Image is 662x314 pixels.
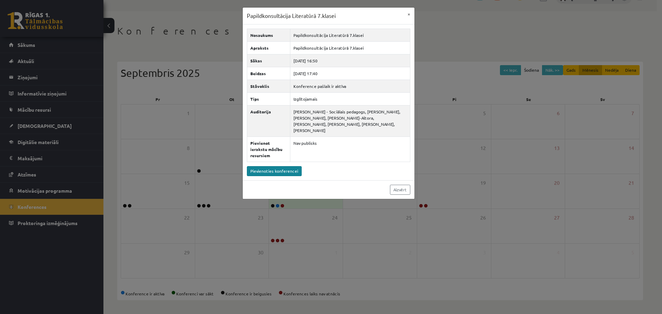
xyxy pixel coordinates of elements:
[290,92,410,105] td: Izglītojamais
[290,105,410,136] td: [PERSON_NAME] - Sociālais pedagogs, [PERSON_NAME], [PERSON_NAME], [PERSON_NAME]-Altora, [PERSON_N...
[290,41,410,54] td: Papildkonsultācija Literatūrā 7.klasei
[247,92,290,105] th: Tips
[247,29,290,41] th: Nosaukums
[247,136,290,162] th: Pievienot ierakstu mācību resursiem
[247,166,302,176] a: Pievienoties konferencei
[247,105,290,136] th: Auditorija
[290,136,410,162] td: Nav publisks
[247,54,290,67] th: Sākas
[390,185,410,195] a: Aizvērt
[290,54,410,67] td: [DATE] 16:50
[290,29,410,41] td: Papildkonsultācija Literatūrā 7.klasei
[403,8,414,21] button: ×
[247,41,290,54] th: Apraksts
[247,80,290,92] th: Stāvoklis
[247,12,336,20] h3: Papildkonsultācija Literatūrā 7.klasei
[290,67,410,80] td: [DATE] 17:40
[247,67,290,80] th: Beidzas
[290,80,410,92] td: Konference pašlaik ir aktīva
